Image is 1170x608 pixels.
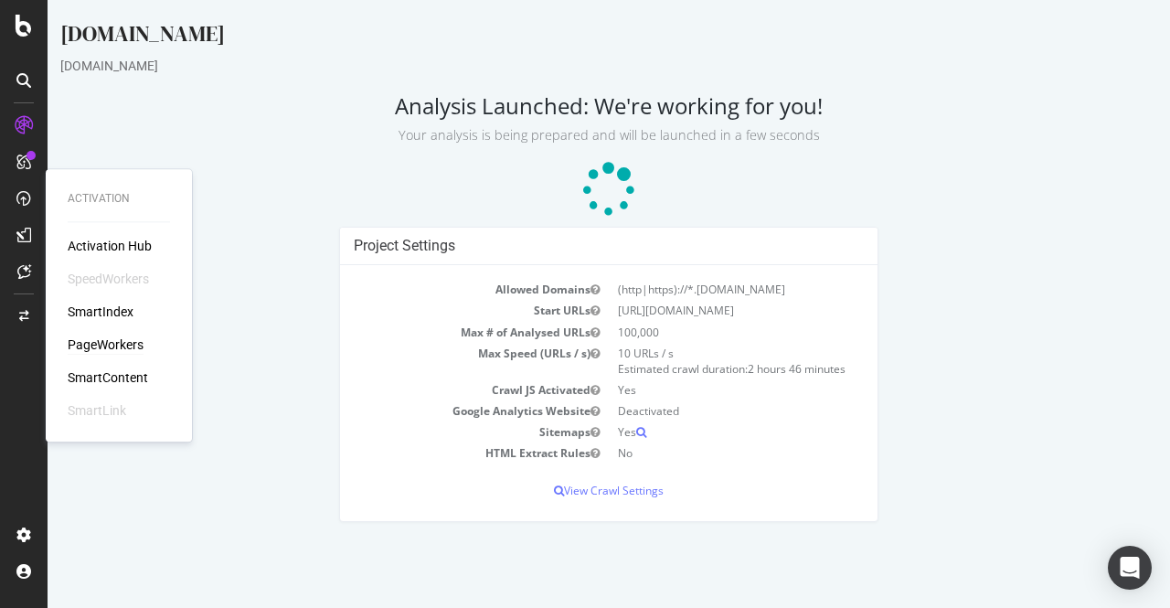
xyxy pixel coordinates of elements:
[1108,546,1152,590] div: Open Intercom Messenger
[306,483,816,498] p: View Crawl Settings
[68,270,149,288] div: SpeedWorkers
[13,18,1110,57] div: [DOMAIN_NAME]
[68,336,144,354] a: PageWorkers
[306,443,561,464] td: HTML Extract Rules
[351,126,772,144] small: Your analysis is being prepared and will be launched in a few seconds
[68,237,152,255] a: Activation Hub
[306,322,561,343] td: Max # of Analysed URLs
[561,279,816,300] td: (http|https)://*.[DOMAIN_NAME]
[561,421,816,443] td: Yes
[306,300,561,321] td: Start URLs
[306,279,561,300] td: Allowed Domains
[13,93,1110,144] h2: Analysis Launched: We're working for you!
[561,300,816,321] td: [URL][DOMAIN_NAME]
[561,343,816,379] td: 10 URLs / s Estimated crawl duration:
[561,443,816,464] td: No
[306,379,561,400] td: Crawl JS Activated
[306,343,561,379] td: Max Speed (URLs / s)
[306,421,561,443] td: Sitemaps
[306,400,561,421] td: Google Analytics Website
[561,400,816,421] td: Deactivated
[68,401,126,420] div: SmartLink
[68,191,170,207] div: Activation
[700,361,798,377] span: 2 hours 46 minutes
[68,368,148,387] a: SmartContent
[306,237,816,255] h4: Project Settings
[561,379,816,400] td: Yes
[13,57,1110,75] div: [DOMAIN_NAME]
[561,322,816,343] td: 100,000
[68,303,133,321] a: SmartIndex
